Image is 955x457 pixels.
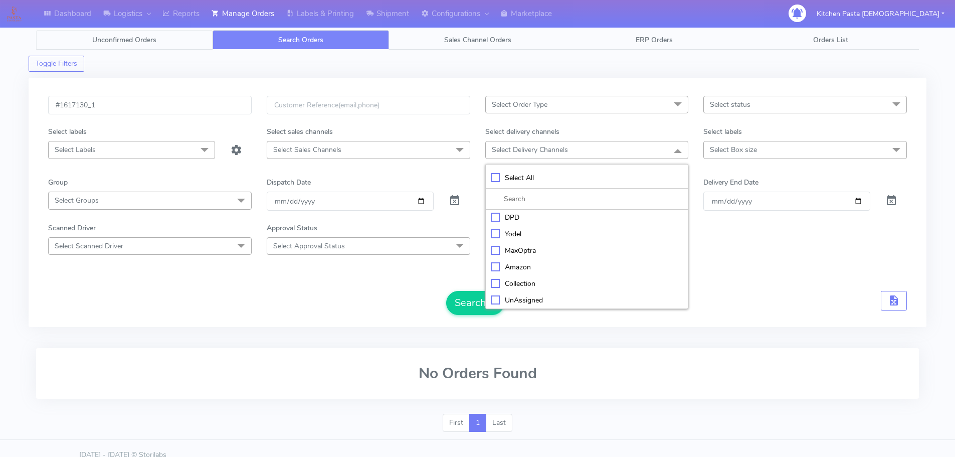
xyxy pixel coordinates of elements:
[273,145,341,155] span: Select Sales Channels
[55,241,123,251] span: Select Scanned Driver
[267,126,333,137] label: Select sales channels
[491,278,683,289] div: Collection
[492,100,547,109] span: Select Order Type
[813,35,848,45] span: Orders List
[710,100,750,109] span: Select status
[492,145,568,155] span: Select Delivery Channels
[469,414,486,432] a: 1
[48,177,68,188] label: Group
[55,196,99,205] span: Select Groups
[809,4,952,24] button: Kitchen Pasta [DEMOGRAPHIC_DATA]
[444,35,511,45] span: Sales Channel Orders
[491,194,683,204] input: multiselect-search
[267,177,311,188] label: Dispatch Date
[703,177,758,188] label: Delivery End Date
[48,223,96,233] label: Scanned Driver
[48,126,87,137] label: Select labels
[273,241,345,251] span: Select Approval Status
[491,262,683,272] div: Amazon
[48,365,907,382] h2: No Orders Found
[92,35,156,45] span: Unconfirmed Orders
[491,245,683,256] div: MaxOptra
[48,96,252,114] input: Order Id
[278,35,323,45] span: Search Orders
[267,96,470,114] input: Customer Reference(email,phone)
[703,126,742,137] label: Select labels
[491,295,683,306] div: UnAssigned
[491,173,683,183] div: Select All
[491,212,683,223] div: DPD
[29,56,84,72] button: Toggle Filters
[491,229,683,239] div: Yodel
[485,126,559,137] label: Select delivery channels
[36,30,919,50] ul: Tabs
[710,145,757,155] span: Select Box size
[55,145,96,155] span: Select Labels
[446,291,504,315] button: Search
[636,35,673,45] span: ERP Orders
[267,223,317,233] label: Approval Status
